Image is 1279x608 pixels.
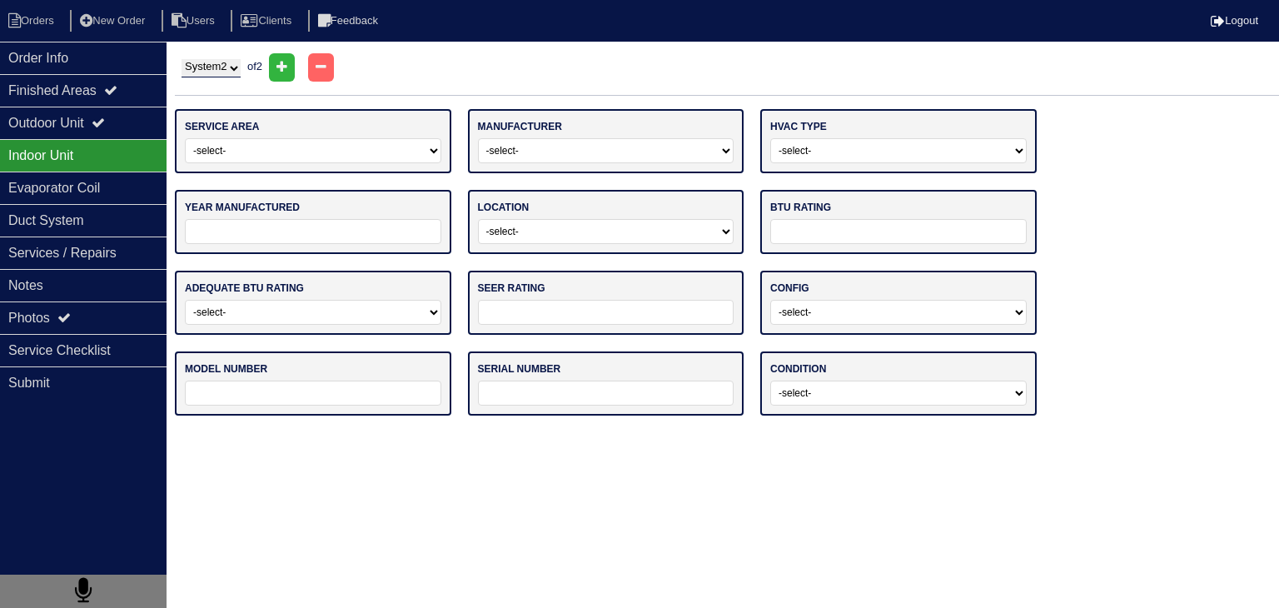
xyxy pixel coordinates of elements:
label: config [770,281,809,296]
label: service area [185,119,259,134]
label: serial number [478,361,561,376]
a: New Order [70,14,158,27]
label: model number [185,361,267,376]
li: Clients [231,10,305,32]
a: Users [162,14,228,27]
a: Clients [231,14,305,27]
label: hvac type [770,119,827,134]
label: location [478,200,530,215]
label: seer rating [478,281,545,296]
label: condition [770,361,826,376]
label: btu rating [770,200,831,215]
label: adequate btu rating [185,281,304,296]
label: manufacturer [478,119,562,134]
a: Logout [1211,14,1258,27]
li: New Order [70,10,158,32]
div: of 2 [175,53,1279,82]
li: Feedback [308,10,391,32]
li: Users [162,10,228,32]
label: year manufactured [185,200,300,215]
